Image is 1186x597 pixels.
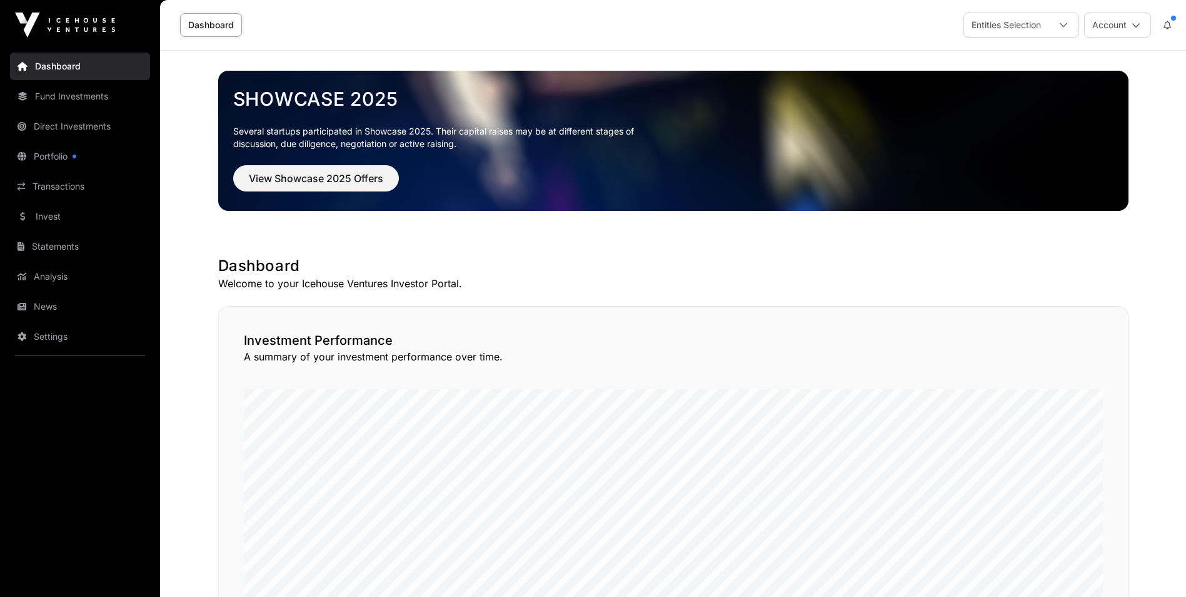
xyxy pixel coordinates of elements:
a: News [10,293,150,320]
p: Several startups participated in Showcase 2025. Their capital raises may be at different stages o... [233,125,653,150]
button: Account [1084,13,1151,38]
h2: Investment Performance [244,332,1103,349]
a: Analysis [10,263,150,290]
a: Transactions [10,173,150,200]
a: Statements [10,233,150,260]
div: Entities Selection [964,13,1048,37]
button: View Showcase 2025 Offers [233,165,399,191]
a: Showcase 2025 [233,88,1113,110]
img: Showcase 2025 [218,71,1128,211]
a: Fund Investments [10,83,150,110]
a: Dashboard [180,13,242,37]
h1: Dashboard [218,256,1128,276]
a: Settings [10,323,150,350]
a: Direct Investments [10,113,150,140]
a: Portfolio [10,143,150,170]
a: Invest [10,203,150,230]
p: A summary of your investment performance over time. [244,349,1103,364]
span: View Showcase 2025 Offers [249,171,383,186]
a: Dashboard [10,53,150,80]
img: Icehouse Ventures Logo [15,13,115,38]
p: Welcome to your Icehouse Ventures Investor Portal. [218,276,1128,291]
a: View Showcase 2025 Offers [233,178,399,190]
